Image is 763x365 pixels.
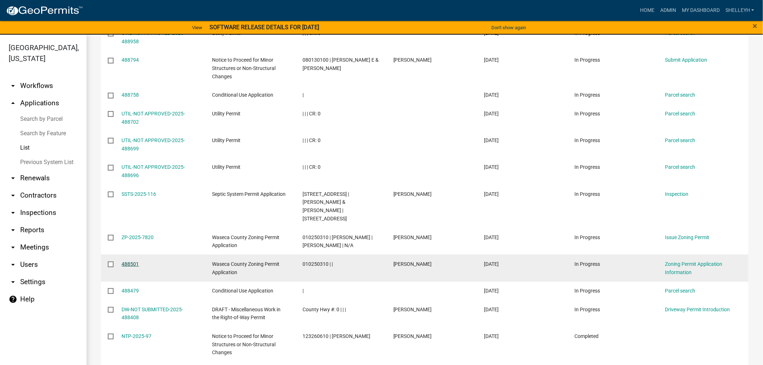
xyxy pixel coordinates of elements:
span: In Progress [574,234,600,240]
span: Troy Dahle [393,191,432,197]
a: 488758 [122,92,139,98]
span: Utility Permit [212,164,241,170]
a: SSTS-2025-116 [122,191,156,197]
span: Utility Permit [212,111,241,116]
span: | [303,92,304,98]
span: In Progress [574,307,600,312]
a: 488501 [122,261,139,267]
span: In Progress [574,288,600,294]
span: In Progress [574,164,600,170]
span: County Hwy #: 0 | | | [303,307,346,312]
a: My Dashboard [679,4,723,17]
a: Parcel search [665,111,695,116]
a: View [189,22,205,34]
span: 10/06/2025 [484,234,499,240]
a: Inspection [665,191,688,197]
a: Parcel search [665,92,695,98]
span: 10/06/2025 [484,191,499,197]
span: 10/06/2025 [484,57,499,63]
span: × [753,21,758,31]
span: Completed [574,333,599,339]
span: 010250310 | | [303,261,333,267]
a: Admin [657,4,679,17]
a: NTP-2025-97 [122,333,152,339]
span: DRAFT - Miscellaneous Work in the Right-of-Way Permit [212,307,281,321]
a: ZP-2025-7820 [122,234,154,240]
i: help [9,295,17,304]
span: In Progress [574,261,600,267]
span: In Progress [574,137,600,143]
span: | | | CR: 0 [303,137,321,143]
span: 10/06/2025 [484,137,499,143]
span: Utility Permit [212,137,241,143]
a: 488479 [122,288,139,294]
i: arrow_drop_down [9,260,17,269]
span: Dawn [393,57,432,63]
a: 488794 [122,57,139,63]
span: | | | CR: 0 [303,111,321,116]
i: arrow_drop_up [9,99,17,107]
i: arrow_drop_down [9,82,17,90]
a: Driveway Permit Introduction [665,307,730,312]
a: Parcel search [665,137,695,143]
strong: SOFTWARE RELEASE DETAILS FOR [DATE] [210,24,319,31]
span: Notice to Proceed for Minor Structures or Non-Structural Changes [212,333,276,356]
a: Submit Application [665,57,707,63]
a: UTIL-NOT APPROVED-2025-488702 [122,111,185,125]
span: Conditional Use Application [212,288,274,294]
span: Notice to Proceed for Minor Structures or Non-Structural Changes [212,57,276,79]
a: Issue Zoning Permit [665,234,709,240]
span: 10/06/2025 [484,261,499,267]
span: In Progress [574,111,600,116]
span: In Progress [574,92,600,98]
span: 10/02/2025 [484,333,499,339]
span: In Progress [574,57,600,63]
span: Joel Potter [393,261,432,267]
span: | | | CR: 0 [303,164,321,170]
a: Home [637,4,657,17]
a: UTIL-NOT APPROVED-2025-488699 [122,137,185,151]
span: Jim Kollar [393,307,432,312]
a: UTIL-NOT APPROVED-2025-488696 [122,164,185,178]
span: 10/06/2025 [484,288,499,294]
button: Close [753,22,758,30]
span: Waseca County Zoning Permit Application [212,234,280,249]
span: 41830 150TH ST | RYAN LEE & KIMBERLY ANN KASL |41830 150TH ST [303,191,349,221]
i: arrow_drop_down [9,191,17,200]
a: Parcel search [665,288,695,294]
a: Zoning Permit Application Information [665,261,723,275]
button: Don't show again [489,22,529,34]
span: In Progress [574,191,600,197]
span: 10/06/2025 [484,92,499,98]
i: arrow_drop_down [9,243,17,252]
span: 10/06/2025 [484,307,499,312]
i: arrow_drop_down [9,174,17,182]
i: arrow_drop_down [9,208,17,217]
a: Parcel search [665,164,695,170]
a: shelleyh [723,4,757,17]
i: arrow_drop_down [9,278,17,286]
span: 080130100 | BARRIE E & DAWN M PETERSON [303,57,379,71]
span: Kim Harty [393,333,432,339]
span: Conditional Use Application [212,92,274,98]
i: arrow_drop_down [9,226,17,234]
span: Waseca County Zoning Permit Application [212,261,280,275]
span: 10/06/2025 [484,164,499,170]
span: 10/06/2025 [484,111,499,116]
span: Joel Potter [393,234,432,240]
span: 123260610 | KIM M HARTY [303,333,371,339]
a: DW-NOT SUBMITTED-2025-488408 [122,307,184,321]
span: 010250310 | JOEL POTTER | ERIN POTTER | N/A [303,234,373,249]
span: Septic System Permit Application [212,191,286,197]
span: | [303,288,304,294]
